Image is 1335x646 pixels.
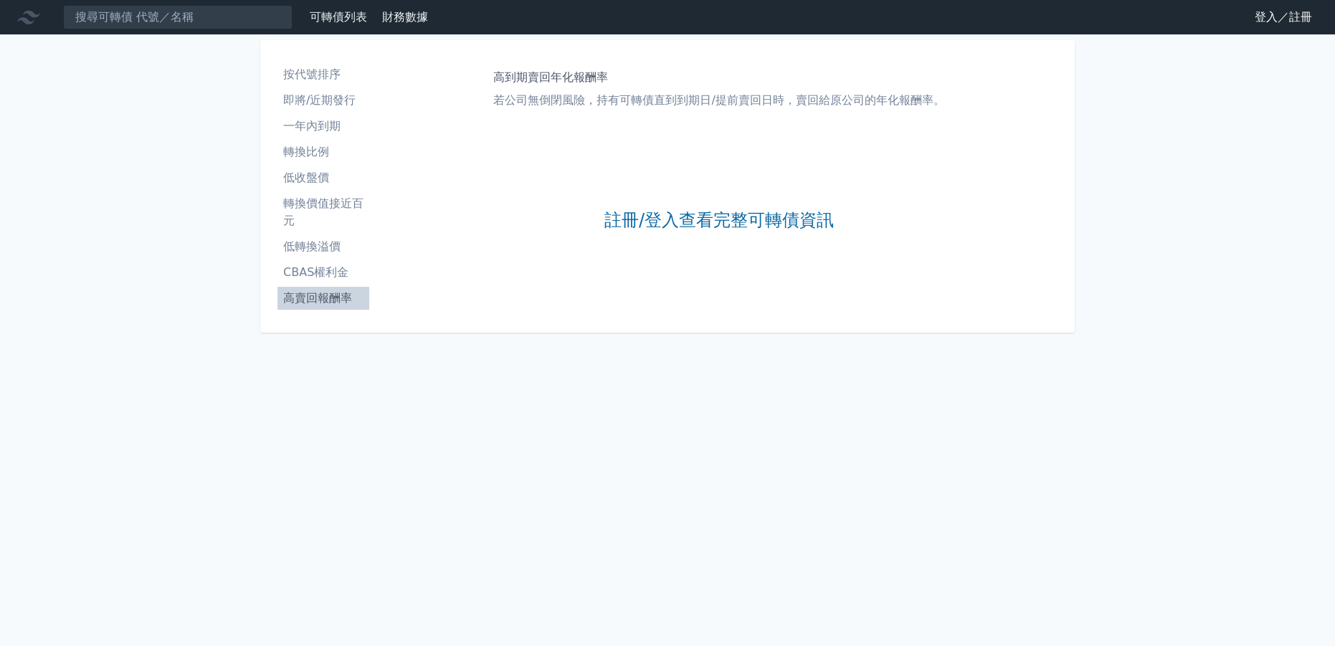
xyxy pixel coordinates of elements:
[493,69,944,86] h1: 高到期賣回年化報酬率
[277,66,369,83] li: 按代號排序
[277,261,369,284] a: CBAS權利金
[277,141,369,163] a: 轉換比例
[604,209,834,232] a: 註冊/登入查看完整可轉債資訊
[277,195,369,229] li: 轉換價值接近百元
[493,92,944,109] p: 若公司無倒閉風險，持有可轉債直到到期日/提前賣回日時，賣回給原公司的年化報酬率。
[310,10,367,24] a: 可轉債列表
[277,143,369,161] li: 轉換比例
[277,89,369,112] a: 即將/近期發行
[277,235,369,258] a: 低轉換溢價
[277,264,369,281] li: CBAS權利金
[277,238,369,255] li: 低轉換溢價
[277,166,369,189] a: 低收盤價
[277,92,369,109] li: 即將/近期發行
[277,287,369,310] a: 高賣回報酬率
[277,115,369,138] a: 一年內到期
[277,169,369,186] li: 低收盤價
[277,192,369,232] a: 轉換價值接近百元
[382,10,428,24] a: 財務數據
[277,63,369,86] a: 按代號排序
[1243,6,1324,29] a: 登入／註冊
[277,118,369,135] li: 一年內到期
[63,5,293,29] input: 搜尋可轉債 代號／名稱
[277,290,369,307] li: 高賣回報酬率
